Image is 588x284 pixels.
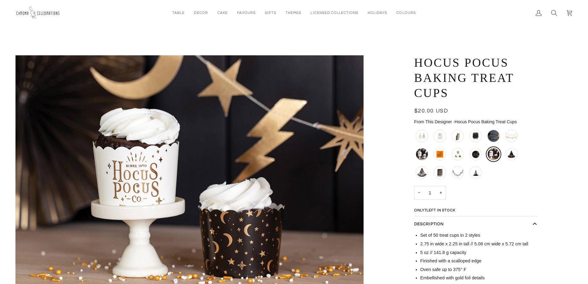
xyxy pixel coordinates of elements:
[420,275,538,282] li: Embellished with gold foil details
[194,10,208,15] span: Décor
[265,10,276,15] span: Gifts
[432,146,448,162] li: I Put A Spell On You Napkins - Small
[450,146,465,162] li: Mystical Creature Napkins - Small
[311,10,358,15] span: Licensed Collections
[486,128,501,144] li: Welcome Witches & Wizards Banner
[453,119,455,124] span: -
[424,209,427,212] span: 7
[450,165,465,180] li: Celestial Witch Hat Garland
[15,5,62,21] img: Chroma Celebrations
[414,108,448,114] span: $20.00 USD
[414,216,538,232] button: Description
[420,232,538,239] li: Set of 50 treat cups in 2 styles
[217,10,228,15] span: Cake
[414,128,430,144] li: Elixir Potion Shaped Napkins
[420,266,538,273] li: Oven safe up to 375° F
[172,10,185,15] span: Table
[414,186,446,200] input: Quantity
[432,165,448,180] li: Book of Spells Plates
[432,128,448,144] li: Wizardry Letter Shaped Napkins
[420,249,538,256] li: 5 oz // 141.8 g capacity
[420,241,538,248] li: 2.75 in wide x 2.25 in tall // 5.08 cm wide x 5.72 cm tall
[237,10,256,15] span: Favours
[396,10,415,15] span: Colours
[453,119,517,124] span: Hocus Pocus Baking Treat Cups
[468,165,483,180] li: Celestial Witch Hats
[414,209,458,212] span: Only left in stock
[286,10,301,15] span: Themes
[368,10,387,15] span: Holidays
[414,165,430,180] li: Starry Witch Hat Plates
[414,55,533,100] h1: Hocus Pocus Baking Treat Cups
[468,128,483,144] li: Bubbling Cauldron Plates
[450,128,465,144] li: Horned Owl Napkins
[486,146,501,162] li: Hocus Pocus Baking Treat Cups
[414,146,430,162] li: Owl Wizardry Baking Treat Cups
[504,146,519,162] li: Witch Hat Shaped Plates
[468,146,483,162] li: Hocus Pocus Plates - Large
[504,128,519,144] li: Owl Wizardry Banner Set
[436,186,446,200] button: Increase quantity
[420,258,538,265] li: Finished with a scalloped edge
[414,119,452,124] span: From This Designer
[414,186,424,200] button: Decrease quantity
